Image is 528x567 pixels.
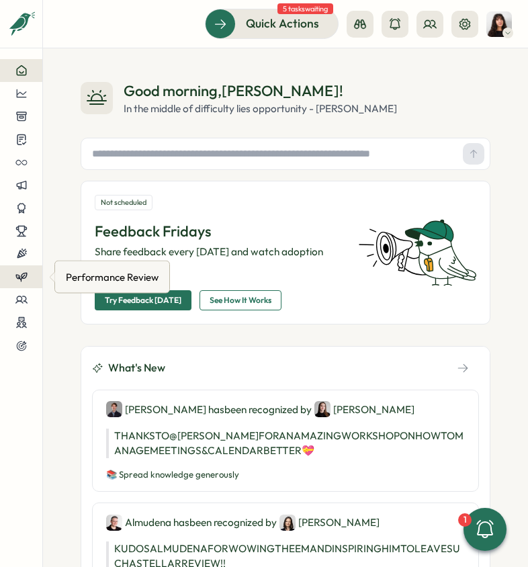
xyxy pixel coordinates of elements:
[277,3,333,14] span: 5 tasks waiting
[205,9,339,38] button: Quick Actions
[95,195,152,210] div: Not scheduled
[124,81,397,101] div: Good morning , [PERSON_NAME] !
[124,101,397,116] div: In the middle of difficulty lies opportunity - [PERSON_NAME]
[279,515,296,531] img: Elisabetta ​Casagrande
[486,11,512,37] img: Kelly Rosa
[106,401,122,417] img: Dionisio Arredondo
[106,514,465,531] div: Almudena has been recognized by
[95,221,342,242] p: Feedback Fridays
[314,401,331,417] img: Elena Ladushyna
[95,290,191,310] button: Try Feedback [DATE]
[464,508,507,551] button: 1
[106,515,122,531] img: Almudena Bernardos
[106,401,465,418] div: [PERSON_NAME] has been recognized by
[108,359,165,376] span: What's New
[95,245,342,274] p: Share feedback every [DATE] and watch adoption grow—10x.
[106,469,465,481] p: 📚 Spread knowledge generously
[106,429,465,458] p: THANKS TO @[PERSON_NAME] FOR AN AMAZING WORKSHOP ON HOW TO MANAGE MEETINGS & CALENDAR BETTER 💝
[458,513,472,527] div: 1
[200,290,281,310] button: See How It Works
[314,401,414,418] div: [PERSON_NAME]
[63,267,161,288] div: Performance Review
[105,291,181,310] span: Try Feedback [DATE]
[279,514,380,531] div: [PERSON_NAME]
[246,15,319,32] span: Quick Actions
[210,291,271,310] span: See How It Works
